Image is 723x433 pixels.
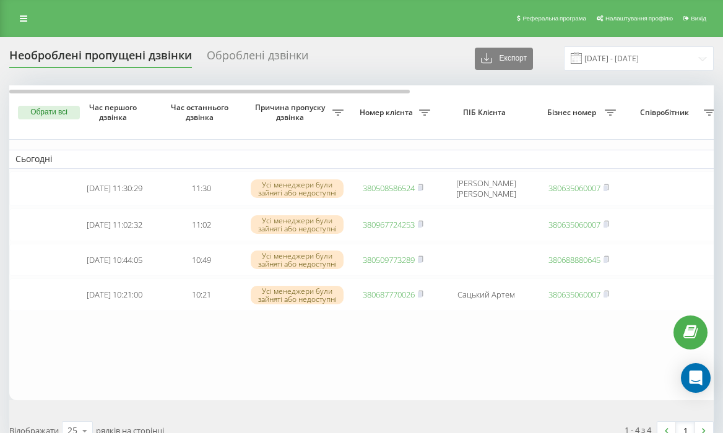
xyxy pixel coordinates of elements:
[251,179,344,198] div: Усі менеджери були зайняті або недоступні
[605,15,673,22] span: Налаштування профілю
[363,219,415,230] a: 380967724253
[158,208,245,241] td: 11:02
[548,182,600,194] a: 380635060007
[71,278,158,311] td: [DATE] 10:21:00
[475,48,533,70] button: Експорт
[436,171,535,206] td: [PERSON_NAME] [PERSON_NAME]
[363,254,415,265] a: 380509773289
[251,103,332,122] span: Причина пропуску дзвінка
[251,286,344,304] div: Усі менеджери були зайняті або недоступні
[542,108,605,118] span: Бізнес номер
[71,244,158,277] td: [DATE] 10:44:05
[363,182,415,194] a: 380508586524
[628,108,704,118] span: Співробітник
[363,289,415,300] a: 380687770026
[168,103,235,122] span: Час останнього дзвінка
[81,103,148,122] span: Час першого дзвінка
[548,219,600,230] a: 380635060007
[158,278,245,311] td: 10:21
[158,244,245,277] td: 10:49
[447,108,525,118] span: ПІБ Клієнта
[436,278,535,311] td: Сацький Артем
[548,254,600,265] a: 380688880645
[356,108,419,118] span: Номер клієнта
[522,15,586,22] span: Реферальна програма
[71,171,158,206] td: [DATE] 11:30:29
[251,215,344,234] div: Усі менеджери були зайняті або недоступні
[681,363,711,393] div: Open Intercom Messenger
[548,289,600,300] a: 380635060007
[71,208,158,241] td: [DATE] 11:02:32
[9,49,192,68] div: Необроблені пропущені дзвінки
[207,49,308,68] div: Оброблені дзвінки
[158,171,245,206] td: 11:30
[691,15,706,22] span: Вихід
[251,251,344,269] div: Усі менеджери були зайняті або недоступні
[18,106,80,119] button: Обрати всі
